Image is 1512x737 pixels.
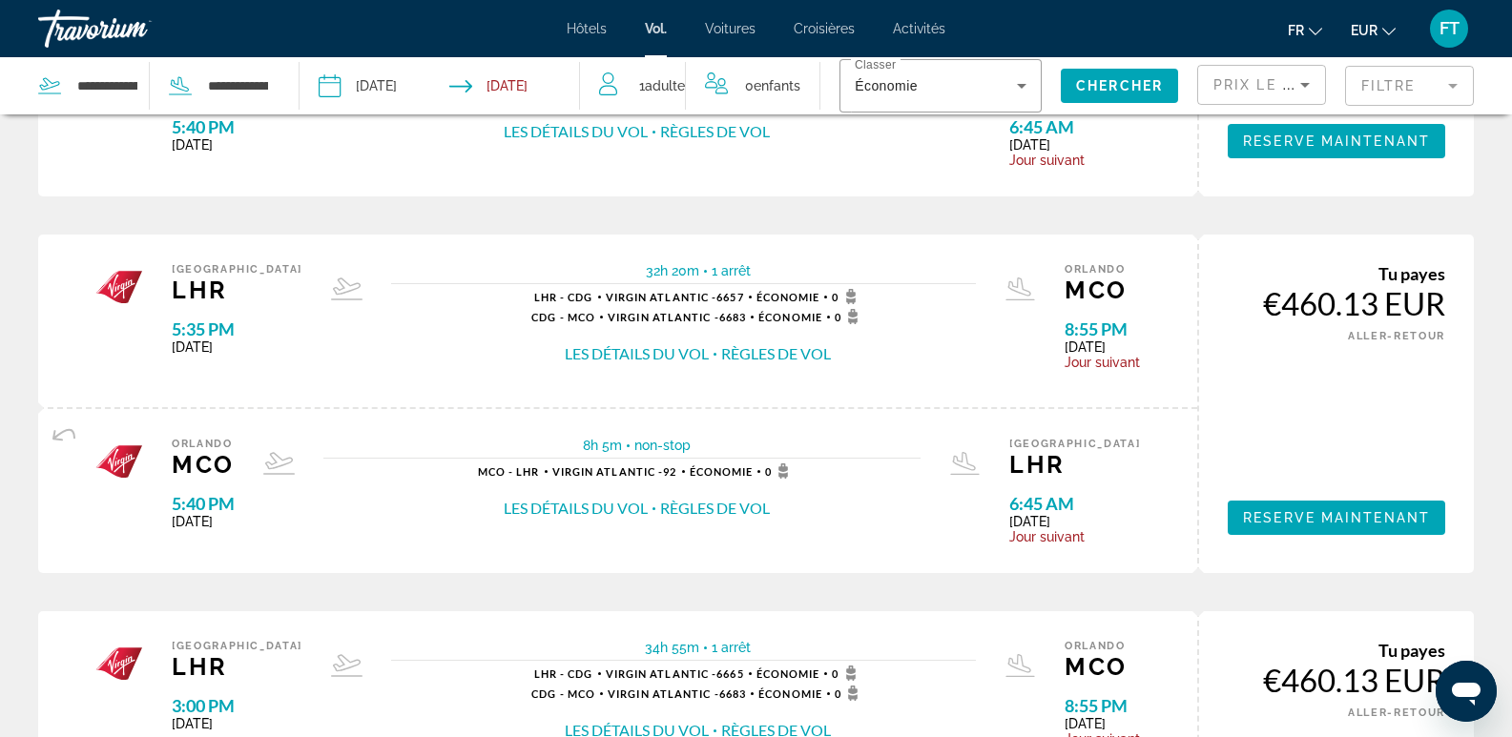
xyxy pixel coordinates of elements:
[1288,23,1304,38] font: fr
[690,465,754,478] span: Économie
[1065,355,1140,370] span: Jour suivant
[855,59,896,72] mat-label: Classer
[835,686,864,701] span: 0
[38,4,229,53] a: Travorium
[835,309,864,324] span: 0
[1345,65,1474,107] button: Filter
[552,465,677,478] span: 92
[646,263,699,278] span: 32h 20m
[172,318,302,339] span: 5:35 PM
[606,667,744,680] span: 6665
[794,21,855,36] font: Croisières
[172,116,235,137] span: 5:40 PM
[765,463,795,479] span: 0
[172,695,302,716] span: 3:00 PM
[1009,493,1140,514] span: 6:45 AM
[172,716,302,731] span: [DATE]
[832,665,861,681] span: 0
[449,57,528,114] button: Return date: Mar 2, 2026
[1065,652,1140,681] span: MCO
[1061,69,1178,103] button: Chercher
[478,465,540,478] span: MCO - LHR
[1009,438,1140,450] span: [GEOGRAPHIC_DATA]
[712,640,751,655] span: 1 arrêt
[1009,153,1140,168] span: Jour suivant
[1348,706,1445,719] span: ALLER-RETOUR
[504,498,648,519] button: Les détails du vol
[758,687,822,700] span: Économie
[756,291,820,303] span: Économie
[893,21,945,36] a: Activités
[172,640,302,652] span: [GEOGRAPHIC_DATA]
[1228,263,1445,284] div: Tu payes
[565,343,709,364] button: Les détails du vol
[172,339,302,355] span: [DATE]
[583,438,622,453] span: 8h 5m
[319,57,397,114] button: Depart date: Feb 22, 2026
[1228,640,1445,661] div: Tu payes
[756,667,820,680] span: Économie
[172,652,302,681] span: LHR
[504,121,648,142] button: Les détails du vol
[1009,116,1140,137] span: 6:45 AM
[606,291,717,303] span: Virgin Atlantic -
[567,21,607,36] font: Hôtels
[645,21,667,36] a: Vol.
[1351,16,1396,44] button: Changer de devise
[1065,318,1140,339] span: 8:55 PM
[552,465,664,478] span: Virgin Atlantic -
[705,21,756,36] a: Voitures
[832,289,861,304] span: 0
[634,438,691,453] span: non-stop
[172,514,235,529] span: [DATE]
[745,72,800,99] span: 0
[172,263,302,276] span: [GEOGRAPHIC_DATA]
[606,667,717,680] span: Virgin Atlantic -
[1228,124,1445,158] button: Reserve maintenant
[1065,695,1140,716] span: 8:55 PM
[1065,716,1140,731] span: [DATE]
[1243,133,1430,149] span: Reserve maintenant
[534,291,593,303] span: LHR - CDG
[531,687,595,700] span: CDG - MCO
[1009,450,1140,479] span: LHR
[1065,339,1140,355] span: [DATE]
[721,343,831,364] button: Règles de vol
[1288,16,1322,44] button: Changer de langue
[712,263,751,278] span: 1 arrêt
[639,72,685,99] span: 1
[645,78,685,93] span: Adulte
[534,667,593,680] span: LHR - CDG
[172,438,235,450] span: Orlando
[758,311,822,323] span: Économie
[1228,501,1445,535] button: Reserve maintenant
[1065,640,1140,652] span: Orlando
[1009,529,1140,544] span: Jour suivant
[660,498,770,519] button: Règles de vol
[1436,661,1497,722] iframe: Bouton de lancement de la fenêtre de messagerie
[1065,276,1140,304] span: MCO
[1243,510,1430,525] span: Reserve maintenant
[1009,514,1140,529] span: [DATE]
[1065,263,1140,276] span: Orlando
[1213,77,1363,92] span: Prix ​​le plus bas
[1424,9,1474,49] button: Menu utilisateur
[172,493,235,514] span: 5:40 PM
[1228,661,1445,699] div: €460.13 EUR
[1076,78,1163,93] span: Chercher
[660,121,770,142] button: Règles de vol
[645,640,699,655] span: 34h 55m
[754,78,800,93] span: Enfants
[608,687,719,700] span: Virgin Atlantic -
[531,311,595,323] span: CDG - MCO
[1348,330,1445,342] span: ALLER-RETOUR
[1228,284,1445,322] div: €460.13 EUR
[608,687,746,700] span: 6683
[1009,137,1140,153] span: [DATE]
[172,450,235,479] span: MCO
